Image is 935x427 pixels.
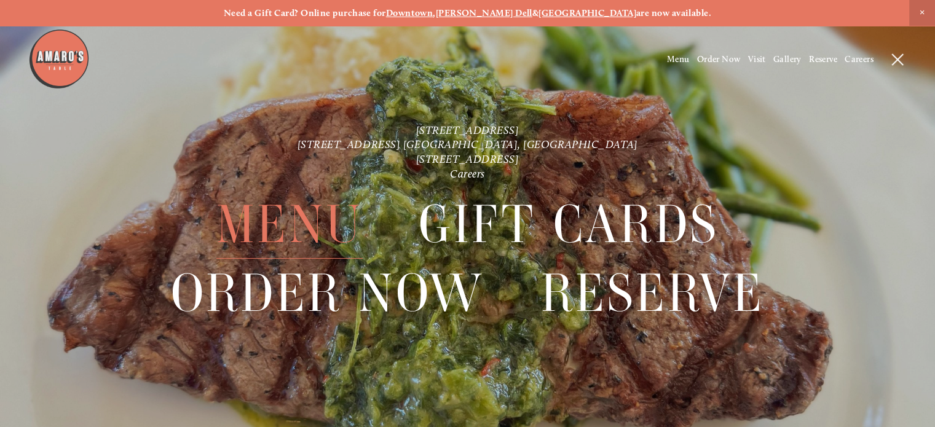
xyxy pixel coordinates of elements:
a: Gift Cards [419,190,719,258]
a: Order Now [697,54,741,65]
a: Menu [667,54,690,65]
a: Visit [748,54,766,65]
strong: & [532,7,539,18]
span: Gift Cards [419,190,719,259]
a: Careers [845,54,874,65]
strong: are now available. [636,7,711,18]
a: [STREET_ADDRESS] [GEOGRAPHIC_DATA], [GEOGRAPHIC_DATA] [298,138,638,151]
span: Menu [216,190,363,259]
a: Careers [450,167,485,181]
span: Order Now [171,259,485,327]
a: [STREET_ADDRESS] [416,152,519,166]
a: Reserve [540,259,764,327]
a: Menu [216,190,363,258]
img: Amaro's Table [28,28,90,90]
a: Gallery [773,54,802,65]
a: Downtown [386,7,433,18]
a: [GEOGRAPHIC_DATA] [539,7,636,18]
strong: Need a Gift Card? Online purchase for [224,7,386,18]
a: Reserve [809,54,837,65]
a: [PERSON_NAME] Dell [436,7,532,18]
strong: , [433,7,435,18]
a: [STREET_ADDRESS] [416,123,519,136]
a: Order Now [171,259,485,327]
span: Reserve [540,259,764,327]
